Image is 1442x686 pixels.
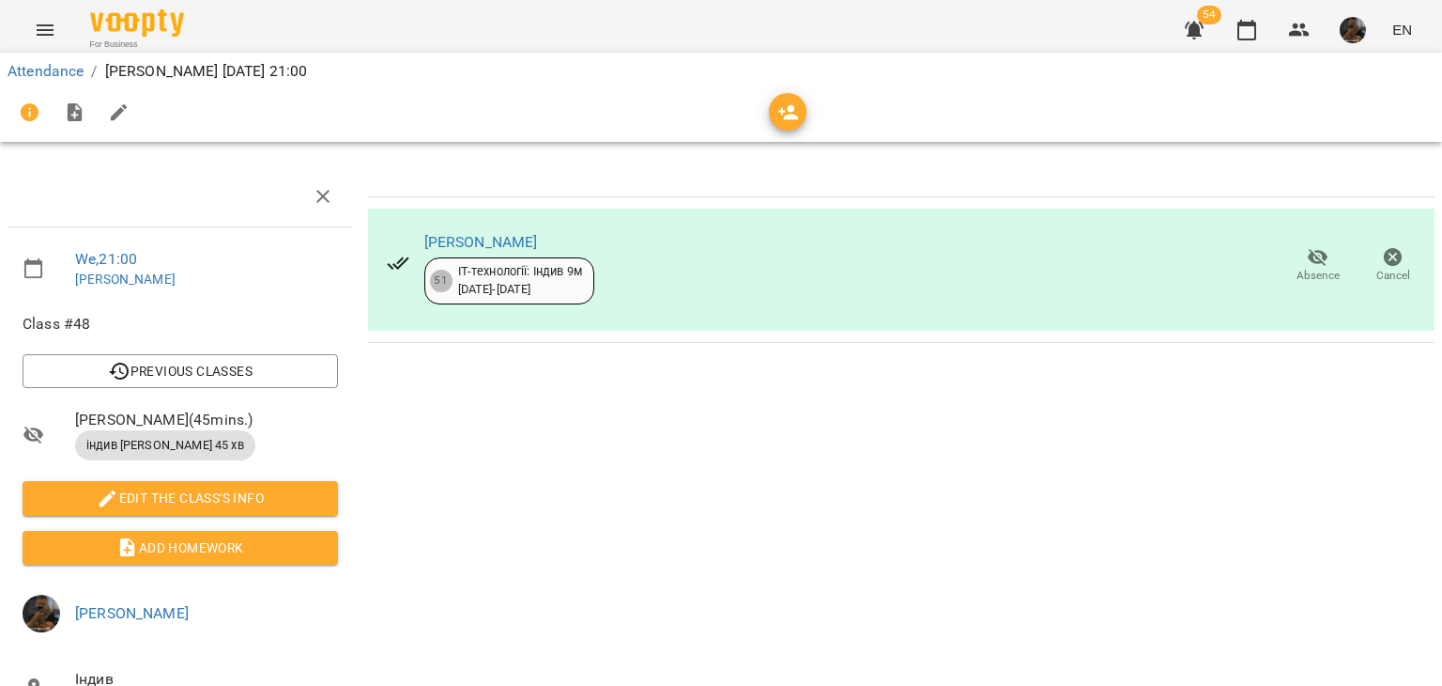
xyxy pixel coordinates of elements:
[23,354,338,388] button: Previous Classes
[430,270,453,292] div: 51
[38,487,323,509] span: Edit the class's Info
[38,360,323,382] span: Previous Classes
[75,272,176,287] a: [PERSON_NAME]
[75,250,137,268] a: We , 21:00
[1197,6,1221,24] span: 54
[90,9,184,37] img: Voopty Logo
[1385,12,1419,47] button: EN
[1340,17,1366,43] img: 38836d50468c905d322a6b1b27ef4d16.jpg
[75,437,255,454] span: індив [PERSON_NAME] 45 хв
[23,313,338,335] span: Class #48
[90,39,184,51] span: For Business
[91,60,97,83] li: /
[1392,20,1412,39] span: EN
[1296,268,1340,284] span: Absence
[23,481,338,515] button: Edit the class's Info
[75,604,189,622] a: [PERSON_NAME]
[23,531,338,565] button: Add Homework
[105,60,308,83] p: [PERSON_NAME] [DATE] 21:00
[8,60,1434,83] nav: breadcrumb
[1376,268,1410,284] span: Cancel
[75,409,338,431] span: [PERSON_NAME] ( 45 mins. )
[458,263,582,298] div: ІТ-технології: Індив 9м [DATE] - [DATE]
[1281,240,1356,292] button: Absence
[38,537,323,559] span: Add Homework
[23,8,68,53] button: Menu
[424,233,538,251] a: [PERSON_NAME]
[1356,240,1431,292] button: Cancel
[23,595,60,632] img: 38836d50468c905d322a6b1b27ef4d16.jpg
[8,62,84,80] a: Attendance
